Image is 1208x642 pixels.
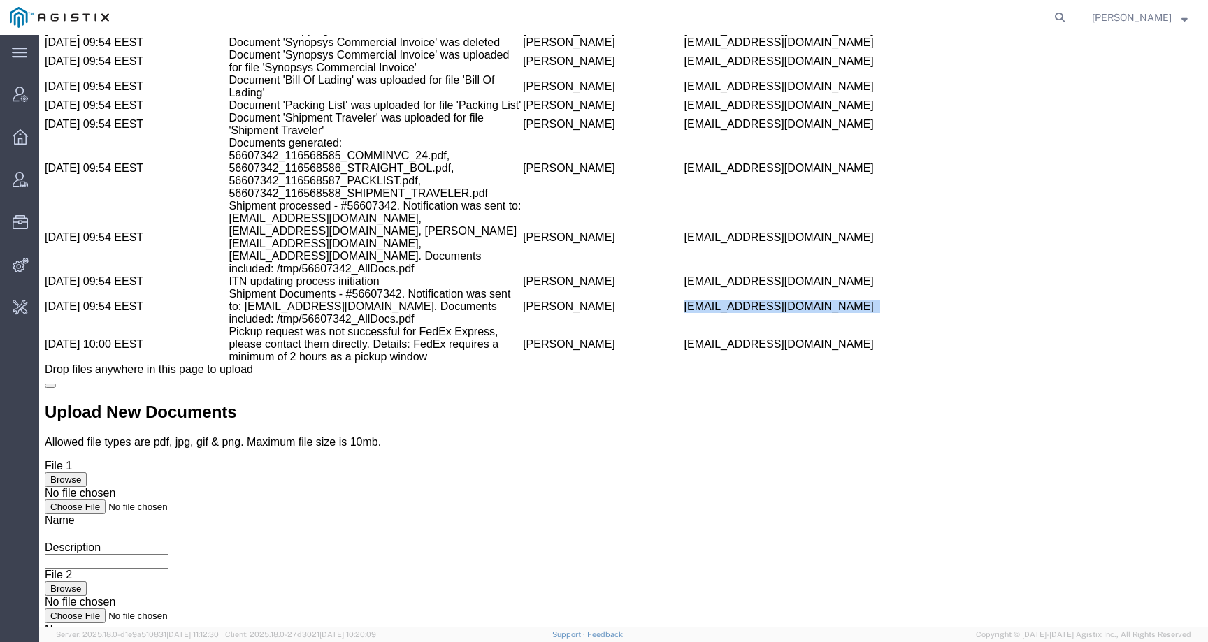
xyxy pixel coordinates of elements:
td: [PERSON_NAME] [484,253,645,291]
div: Drop files anywhere in this page to upload [6,328,1163,341]
td: ITN updating process initiation [189,240,484,253]
p: Allowed file types are pdf, jpg, gif & png. Maximum file size is 10mb. [6,401,1163,414]
td: [PERSON_NAME] [484,64,645,77]
td: [PERSON_NAME] [484,291,645,328]
td: Document 'Packing List' was uploaded for file 'Packing List' [189,64,484,77]
label: Description [6,506,62,518]
td: Document 'Shipment Traveler' was uploaded for file 'Shipment Traveler' [189,77,484,102]
span: [EMAIL_ADDRESS][DOMAIN_NAME] [645,196,835,208]
img: logo [10,7,109,28]
button: Browse [6,546,48,561]
td: Shipment Documents - #56607342. Notification was sent to: [EMAIL_ADDRESS][DOMAIN_NAME]. Documents... [189,253,484,291]
td: [DATE] 09:54 EEST [6,165,189,240]
span: Kate Petrenko [1092,10,1172,25]
span: [EMAIL_ADDRESS][DOMAIN_NAME] [645,240,835,252]
td: Documents generated: 56607342_116568585_COMMINVC_24.pdf, 56607342_116568586_STRAIGHT_BOL.pdf, 566... [189,102,484,165]
label: File 1 [6,425,33,437]
span: [EMAIL_ADDRESS][DOMAIN_NAME] [645,45,835,57]
span: [EMAIL_ADDRESS][DOMAIN_NAME] [645,303,835,315]
td: [PERSON_NAME] [484,39,645,64]
td: Shipment processed - #56607342. Notification was sent to: [EMAIL_ADDRESS][DOMAIN_NAME], [EMAIL_AD... [189,165,484,240]
td: [DATE] 09:54 EEST [6,64,189,77]
span: Copyright © [DATE]-[DATE] Agistix Inc., All Rights Reserved [976,629,1191,641]
span: [DATE] 10:20:09 [319,630,376,639]
td: Document 'Bill Of Lading' was uploaded for file 'Bill Of Lading' [189,39,484,64]
span: [EMAIL_ADDRESS][DOMAIN_NAME] [645,64,835,76]
td: [DATE] 09:54 EEST [6,77,189,102]
label: Name [6,588,36,600]
button: [PERSON_NAME] [1091,9,1188,26]
iframe: FS Legacy Container [39,35,1208,627]
td: [DATE] 10:00 EEST [6,291,189,328]
td: [DATE] 09:54 EEST [6,240,189,253]
a: Support [552,630,587,639]
label: Name [6,479,36,491]
div: No file chosen [6,561,1163,574]
td: [PERSON_NAME] [484,102,645,165]
td: [DATE] 09:54 EEST [6,253,189,291]
div: No file chosen [6,452,1163,465]
span: Client: 2025.18.0-27d3021 [225,630,376,639]
span: [EMAIL_ADDRESS][DOMAIN_NAME] [645,265,835,277]
td: Pickup request was not successful for FedEx Express, please contact them directly. Details: FedEx... [189,291,484,328]
span: [DATE] 11:12:30 [166,630,219,639]
span: Server: 2025.18.0-d1e9a510831 [56,630,219,639]
td: [PERSON_NAME] [484,240,645,253]
td: [PERSON_NAME] [484,165,645,240]
td: [PERSON_NAME] [484,77,645,102]
a: Feedback [587,630,623,639]
label: File 2 [6,534,33,546]
h2: Upload New Documents [6,367,1163,387]
span: [EMAIL_ADDRESS][DOMAIN_NAME] [645,127,835,139]
td: [DATE] 09:54 EEST [6,102,189,165]
button: Browse [6,437,48,452]
span: [EMAIL_ADDRESS][DOMAIN_NAME] [645,83,835,95]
